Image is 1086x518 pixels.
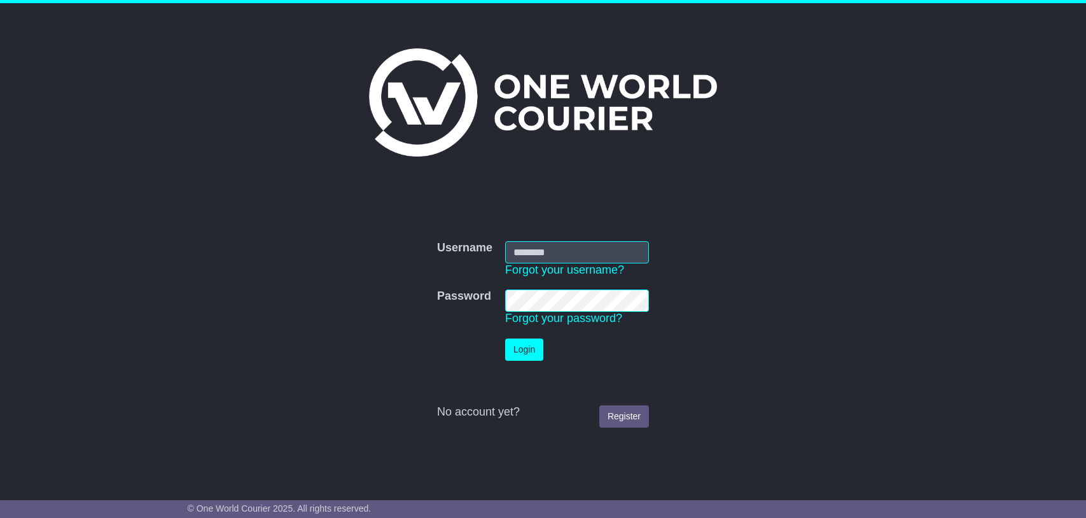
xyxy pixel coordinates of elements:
[437,405,649,419] div: No account yet?
[437,290,491,304] label: Password
[505,339,543,361] button: Login
[369,48,716,157] img: One World
[505,263,624,276] a: Forgot your username?
[437,241,492,255] label: Username
[599,405,649,428] a: Register
[505,312,622,325] a: Forgot your password?
[188,503,372,514] span: © One World Courier 2025. All rights reserved.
